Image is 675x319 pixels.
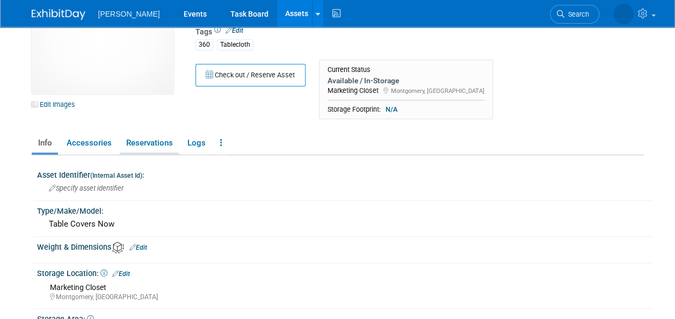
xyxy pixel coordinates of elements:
[32,134,58,153] a: Info
[195,26,598,57] div: Tags
[32,9,85,20] img: ExhibitDay
[195,64,306,86] button: Check out / Reserve Asset
[37,167,652,180] div: Asset Identifier :
[50,283,106,292] span: Marketing Closet
[37,203,652,216] div: Type/Make/Model:
[112,242,124,253] img: Asset Weight and Dimensions
[328,66,484,74] div: Current Status
[50,293,644,302] div: Montgomery, [GEOGRAPHIC_DATA]
[391,87,484,95] span: Montgomery, [GEOGRAPHIC_DATA]
[49,184,124,192] span: Specify asset identifier
[181,134,212,153] a: Logs
[382,105,401,114] span: N/A
[37,239,652,253] div: Weight & Dimensions
[226,27,243,34] a: Edit
[45,216,644,233] div: Table Covers Now
[37,265,652,279] div: Storage Location:
[328,86,379,95] span: Marketing Closet
[98,10,160,18] span: [PERSON_NAME]
[90,172,142,179] small: (Internal Asset Id)
[564,10,589,18] span: Search
[328,105,484,114] div: Storage Footprint:
[217,39,253,50] div: Tablecloth
[32,98,79,111] a: Edit Images
[60,134,118,153] a: Accessories
[112,270,130,278] a: Edit
[550,5,599,24] a: Search
[129,244,147,251] a: Edit
[195,39,213,50] div: 360
[613,4,634,24] img: Amber Vincent
[120,134,179,153] a: Reservations
[328,76,484,85] div: Available / In-Storage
